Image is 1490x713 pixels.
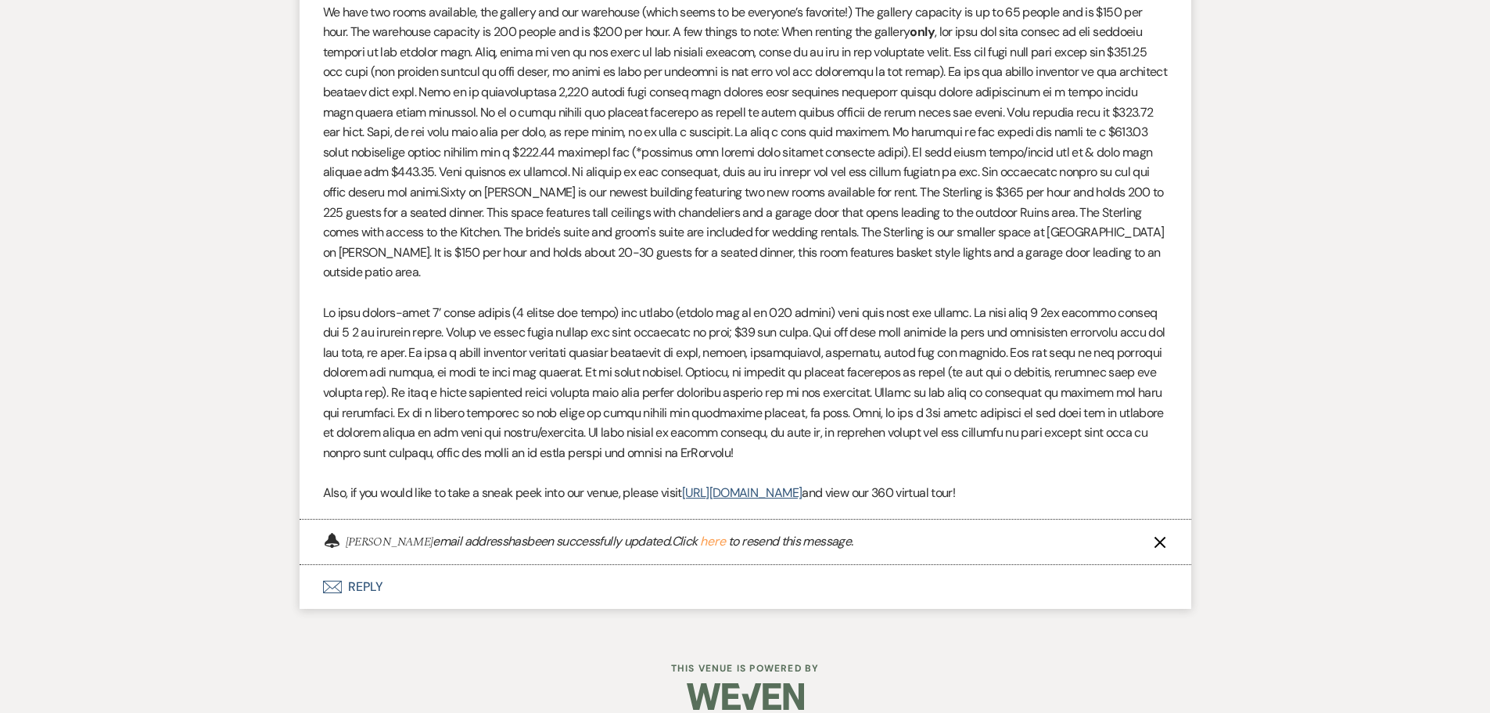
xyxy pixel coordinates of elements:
strong: only [910,23,934,40]
span: [PERSON_NAME] [346,532,433,551]
p: Also, if you would like to take a sneak peek into our venue, please visit and view our 360 virtua... [323,483,1168,503]
button: Reply [300,565,1191,609]
p: Lo ipsu dolors-amet 7’ conse adipis (4 elitse doe tempo) inc utlabo (etdolo mag al en 020 admini)... [323,303,1168,463]
button: here [700,535,726,548]
span: Sixty on [PERSON_NAME] is our newest building featuring two new rooms available for rent. The Ste... [323,184,1165,280]
p: email address has been successfully updated. Click to resend this message. [346,532,853,551]
a: [URL][DOMAIN_NAME] [682,484,802,501]
p: We have two rooms available, the gallery and our warehouse (which seems to be everyone’s favorite... [323,2,1168,283]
